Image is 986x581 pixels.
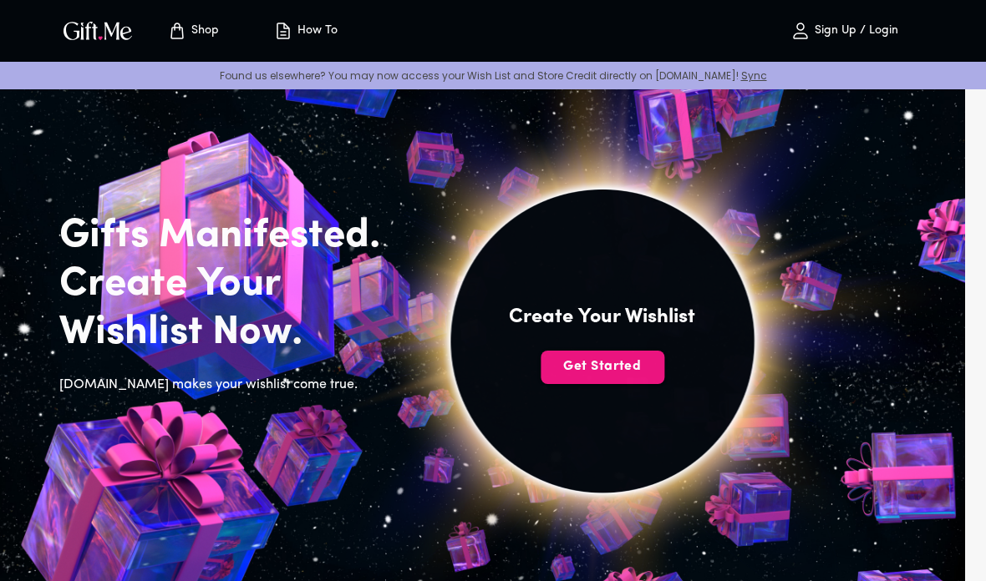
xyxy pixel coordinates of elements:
[509,304,695,331] h4: Create Your Wishlist
[541,357,664,376] span: Get Started
[59,212,407,260] h2: Gifts Manifested.
[60,18,135,43] img: GiftMe Logo
[147,4,239,58] button: Store page
[59,374,407,396] h6: [DOMAIN_NAME] makes your wishlist come true.
[760,4,928,58] button: Sign Up / Login
[59,309,407,357] h2: Wishlist Now.
[187,24,219,38] p: Shop
[273,21,293,41] img: how-to.svg
[293,24,338,38] p: How To
[13,68,973,83] p: Found us elsewhere? You may now access your Wish List and Store Credit directly on [DOMAIN_NAME]!
[58,21,137,41] button: GiftMe Logo
[541,351,664,384] button: Get Started
[59,260,407,309] h2: Create Your
[259,4,351,58] button: How To
[811,24,898,38] p: Sign Up / Login
[741,68,767,83] a: Sync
